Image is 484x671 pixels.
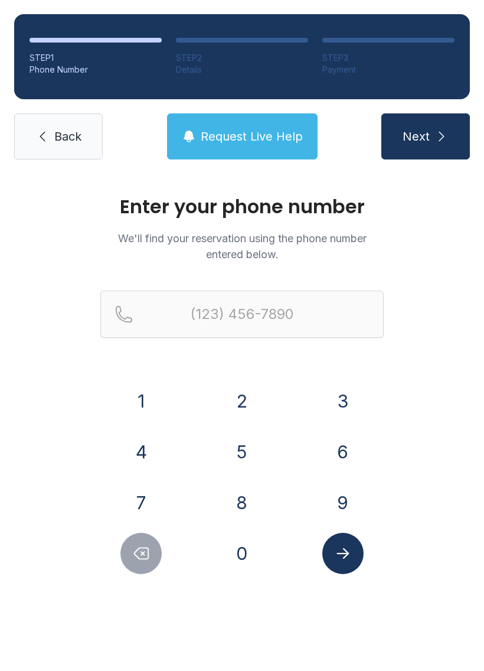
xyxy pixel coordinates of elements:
[100,197,384,216] h1: Enter your phone number
[322,533,364,574] button: Submit lookup form
[322,431,364,473] button: 6
[322,380,364,422] button: 3
[100,230,384,262] p: We'll find your reservation using the phone number entered below.
[221,380,263,422] button: 2
[54,128,81,145] span: Back
[120,533,162,574] button: Delete number
[322,52,454,64] div: STEP 3
[176,52,308,64] div: STEP 2
[221,431,263,473] button: 5
[403,128,430,145] span: Next
[30,52,162,64] div: STEP 1
[120,380,162,422] button: 1
[221,533,263,574] button: 0
[322,482,364,523] button: 9
[120,482,162,523] button: 7
[176,64,308,76] div: Details
[120,431,162,473] button: 4
[221,482,263,523] button: 8
[322,64,454,76] div: Payment
[30,64,162,76] div: Phone Number
[100,291,384,338] input: Reservation phone number
[201,128,303,145] span: Request Live Help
